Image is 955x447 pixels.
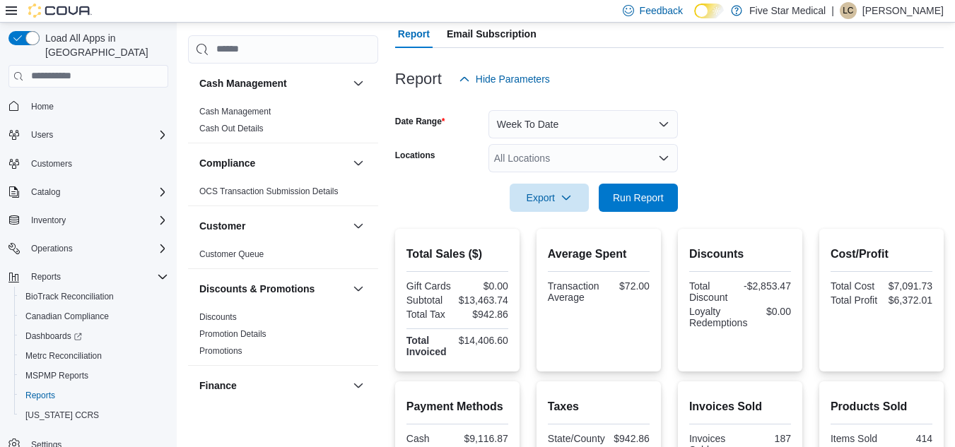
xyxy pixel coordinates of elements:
[188,309,378,365] div: Discounts & Promotions
[548,398,650,415] h2: Taxes
[518,184,580,212] span: Export
[14,366,174,386] button: MSPMP Reports
[199,379,237,393] h3: Finance
[640,4,683,18] span: Feedback
[25,330,82,342] span: Dashboards
[20,308,168,325] span: Canadian Compliance
[14,346,174,366] button: Metrc Reconciliation
[548,246,650,263] h2: Average Spent
[25,184,168,201] span: Catalog
[199,76,287,90] h3: Cash Management
[20,387,61,404] a: Reports
[406,433,455,444] div: Cash
[199,311,237,323] span: Discounts
[20,288,168,305] span: BioTrack Reconciliation
[831,433,879,444] div: Items Sold
[611,433,650,444] div: $942.86
[14,306,174,326] button: Canadian Compliance
[199,124,264,133] a: Cash Out Details
[395,116,445,127] label: Date Range
[753,306,791,317] div: $0.00
[20,347,168,364] span: Metrc Reconciliation
[453,65,556,93] button: Hide Parameters
[350,217,367,234] button: Customer
[14,386,174,405] button: Reports
[3,153,174,174] button: Customers
[199,249,264,259] a: Customer Queue
[460,309,508,320] div: $942.86
[689,280,737,303] div: Total Discount
[25,410,99,421] span: [US_STATE] CCRS
[20,367,94,384] a: MSPMP Reports
[831,398,932,415] h2: Products Sold
[831,246,932,263] h2: Cost/Profit
[25,126,168,143] span: Users
[398,20,430,48] span: Report
[613,191,664,205] span: Run Report
[199,186,339,197] span: OCS Transaction Submission Details
[199,329,266,339] a: Promotion Details
[25,97,168,115] span: Home
[749,2,826,19] p: Five Star Medical
[188,103,378,143] div: Cash Management
[31,158,72,169] span: Customers
[25,268,66,285] button: Reports
[406,246,508,263] h2: Total Sales ($)
[188,246,378,268] div: Customer
[199,106,271,117] span: Cash Management
[188,183,378,205] div: Compliance
[694,18,695,19] span: Dark Mode
[884,280,932,292] div: $7,091.73
[25,155,168,172] span: Customers
[199,379,347,393] button: Finance
[510,184,589,212] button: Export
[20,367,168,384] span: MSPMP Reports
[862,2,944,19] p: [PERSON_NAME]
[25,98,59,115] a: Home
[694,4,724,18] input: Dark Mode
[20,308,115,325] a: Canadian Compliance
[25,370,88,381] span: MSPMP Reports
[199,76,347,90] button: Cash Management
[459,335,508,346] div: $14,406.60
[199,328,266,340] span: Promotion Details
[20,328,88,345] a: Dashboards
[658,153,669,164] button: Open list of options
[459,294,508,306] div: $13,463.74
[20,387,168,404] span: Reports
[831,294,879,306] div: Total Profit
[488,110,678,138] button: Week To Date
[743,280,791,292] div: -$2,853.47
[3,267,174,287] button: Reports
[199,156,347,170] button: Compliance
[3,239,174,258] button: Operations
[25,240,168,257] span: Operations
[840,2,857,19] div: Lindsey Criswell
[689,306,748,328] div: Loyalty Redemptions
[14,287,174,306] button: BioTrack Reconciliation
[20,407,105,424] a: [US_STATE] CCRS
[599,184,678,212] button: Run Report
[31,101,54,112] span: Home
[350,75,367,92] button: Cash Management
[884,433,932,444] div: 414
[3,182,174,202] button: Catalog
[843,2,853,19] span: LC
[20,407,168,424] span: Washington CCRS
[199,156,255,170] h3: Compliance
[25,155,78,172] a: Customers
[31,186,60,198] span: Catalog
[406,335,447,357] strong: Total Invoiced
[395,150,435,161] label: Locations
[548,433,605,444] div: State/County
[199,282,315,296] h3: Discounts & Promotions
[14,326,174,346] a: Dashboards
[460,280,508,292] div: $0.00
[350,155,367,172] button: Compliance
[40,31,168,59] span: Load All Apps in [GEOGRAPHIC_DATA]
[3,125,174,145] button: Users
[25,212,168,229] span: Inventory
[20,347,107,364] a: Metrc Reconciliation
[199,107,271,117] a: Cash Management
[199,345,242,357] span: Promotions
